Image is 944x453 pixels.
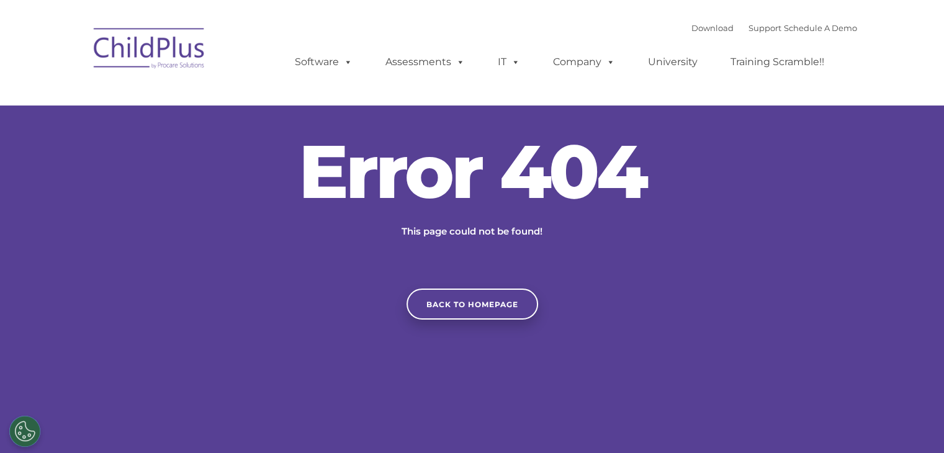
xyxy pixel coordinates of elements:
[9,416,40,447] button: Cookies Settings
[88,19,212,81] img: ChildPlus by Procare Solutions
[286,134,659,209] h2: Error 404
[718,50,837,74] a: Training Scramble!!
[282,50,365,74] a: Software
[407,289,538,320] a: Back to homepage
[691,23,857,33] font: |
[784,23,857,33] a: Schedule A Demo
[485,50,533,74] a: IT
[342,224,603,239] p: This page could not be found!
[691,23,734,33] a: Download
[373,50,477,74] a: Assessments
[636,50,710,74] a: University
[748,23,781,33] a: Support
[541,50,627,74] a: Company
